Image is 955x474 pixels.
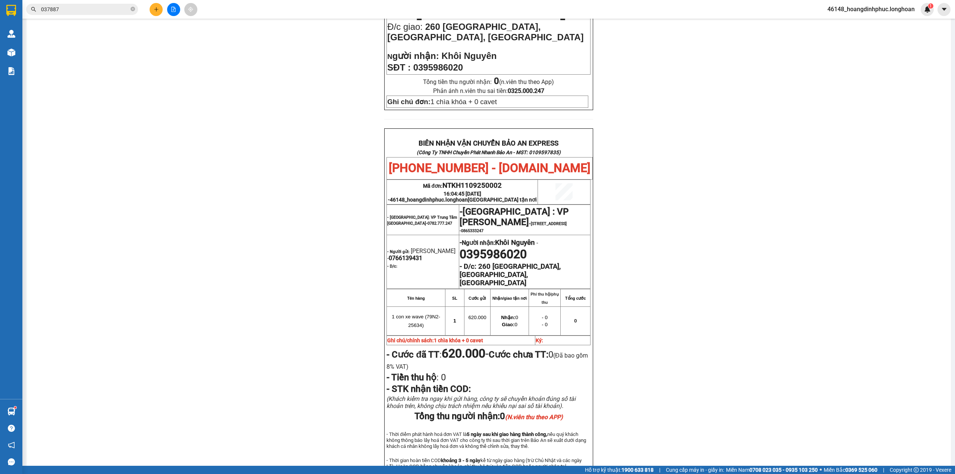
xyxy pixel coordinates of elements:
span: Mã đơn: [423,183,502,189]
span: 46148_hoangdinhphuc.longhoan [821,4,921,14]
strong: Cước chưa TT: [489,349,548,360]
span: Cung cấp máy in - giấy in: [666,466,724,474]
span: 0 [500,411,563,421]
strong: (Công Ty TNHH Chuyển Phát Nhanh Bảo An - MST: 0109597835) [417,150,561,155]
img: logo-vxr [6,5,16,16]
span: 0395986020 [413,62,463,72]
span: question-circle [8,425,15,432]
span: 620.000 [468,315,486,320]
button: file-add [167,3,180,16]
span: | [883,466,884,474]
strong: Nhận/giao tận nơi [492,296,527,300]
span: 260 [GEOGRAPHIC_DATA],[GEOGRAPHIC_DATA], [GEOGRAPHIC_DATA] [387,22,583,42]
span: 16:04:45 [DATE] - [388,191,537,203]
strong: 0325.000.247 [508,87,544,94]
span: [PHONE_NUMBER] - [DOMAIN_NAME] [389,161,591,175]
span: plus [154,7,159,12]
span: Hỗ trợ kỹ thuật: [585,466,654,474]
strong: 620.000 [442,346,485,361]
span: - Thời điểm phát hành hoá đơn VAT là nếu quý khách không thông báo lấy hoá đơn VAT cho công ty th... [386,431,586,449]
span: 0865333247 [461,228,483,233]
strong: 0708 023 035 - 0935 103 250 [749,467,818,473]
span: Khôi Nguyên [441,51,497,61]
span: copyright [914,467,919,473]
span: : [386,372,446,383]
strong: Ghi chú/chính sách: [387,337,483,343]
span: 0766139431 [389,255,422,262]
span: - [535,239,538,246]
span: Khôi Nguyên [495,238,535,247]
strong: Tổng cước [565,296,586,300]
span: - 0 [542,322,548,327]
span: - 0 [542,315,548,320]
span: (n.viên thu theo App) [494,78,554,85]
strong: khoảng 3 - 5 ngày [441,458,480,463]
span: - [442,346,489,361]
span: message [8,458,15,465]
button: plus [150,3,163,16]
span: notification [8,442,15,449]
button: aim [184,3,197,16]
span: Miền Nam [726,466,818,474]
span: - [GEOGRAPHIC_DATA]: VP Trung Tâm [GEOGRAPHIC_DATA]- [387,215,457,226]
strong: 5 ngày sau khi giao hàng thành công, [467,431,547,437]
strong: (Công Ty TNHH Chuyển Phát Nhanh Bảo An - MST: 0109597835) [13,21,157,26]
strong: 260 [GEOGRAPHIC_DATA],[GEOGRAPHIC_DATA], [GEOGRAPHIC_DATA] [460,262,561,287]
strong: Nhận: [501,315,515,320]
span: 46148_hoangdinhphuc.longhoan [390,197,537,203]
span: NTKH1109250002 [442,181,502,190]
sup: 1 [928,3,933,9]
strong: Phí thu hộ/phụ thu [530,292,559,305]
strong: - D/c: [460,262,476,271]
span: Miền Bắc [824,466,877,474]
span: 0 [502,322,517,327]
strong: Tên hàng [407,296,425,300]
span: close-circle [131,7,135,11]
strong: Ký: [536,337,543,343]
span: search [31,7,36,12]
strong: - D/c: [387,264,397,269]
strong: Giao: [502,322,514,327]
span: - STK nhận tiền COD: [386,384,471,394]
span: 1 [929,3,932,9]
span: 0782.777.247 [428,221,452,226]
input: Tìm tên, số ĐT hoặc mã đơn [41,5,129,13]
span: Đ/c giao: [387,22,425,32]
strong: 0369 525 060 [845,467,877,473]
span: 1 chìa khóa + 0 cavet [387,98,497,106]
strong: SL [452,296,457,300]
strong: SĐT : [387,62,411,72]
span: | [659,466,660,474]
strong: Ghi chú đơn: [387,98,430,106]
span: (Khách kiểm tra ngay khi gửi hàng, công ty sẽ chuyển khoản đúng số tài khoản trên, không chịu trá... [386,395,576,409]
strong: - Người gửi: [387,249,410,254]
img: icon-new-feature [924,6,931,13]
span: 0 [574,318,577,324]
span: 1 chìa khóa + 0 cavet [434,337,483,343]
sup: 1 [14,406,16,409]
span: aim [188,7,193,12]
span: Tổng tiền thu người nhận: [423,78,554,85]
img: warehouse-icon [7,408,15,415]
strong: 0 [494,76,499,86]
span: [PERSON_NAME] - [387,247,455,262]
span: 0 [501,315,518,320]
span: [PHONE_NUMBER] - [DOMAIN_NAME] [33,29,140,57]
span: Tổng thu người nhận: [414,411,563,421]
span: - [460,210,569,233]
span: Phản ánh n.viên thu sai tiền: [433,87,544,94]
img: warehouse-icon [7,49,15,56]
span: 0395986020 [460,247,527,261]
span: - [460,206,463,217]
img: warehouse-icon [7,30,15,38]
strong: N [387,53,439,60]
span: close-circle [131,6,135,13]
span: 0 [439,372,446,383]
span: (Đã bao gồm 8% VAT) [386,352,588,370]
span: gười nhận: [392,51,439,61]
strong: Cước gửi [469,296,486,300]
img: solution-icon [7,67,15,75]
strong: 1900 633 818 [621,467,654,473]
span: 1 [453,318,456,324]
span: 1 con xe wave (79N2-25634) [392,314,440,328]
